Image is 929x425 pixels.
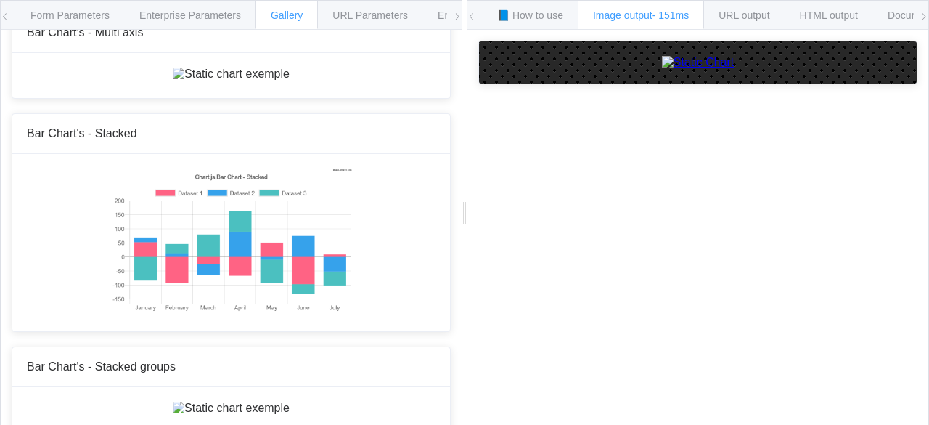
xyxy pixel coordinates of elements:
span: 📘 How to use [497,9,563,21]
span: HTML output [800,9,858,21]
span: URL Parameters [332,9,408,21]
img: Static Chart [662,56,734,69]
img: Static chart exemple [173,402,290,415]
img: Static chart exemple [110,169,352,314]
span: Bar Chart's - Multi axis [27,26,143,39]
span: Gallery [271,9,303,21]
span: Form Parameters [30,9,110,21]
span: Bar Chart's - Stacked [27,127,137,139]
span: Image output [593,9,689,21]
span: Environments [438,9,500,21]
img: Static chart exemple [173,68,290,81]
span: URL output [719,9,769,21]
span: Enterprise Parameters [139,9,241,21]
a: Static Chart [494,56,902,69]
span: Bar Chart's - Stacked groups [27,360,176,373]
span: - 151ms [652,9,689,21]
